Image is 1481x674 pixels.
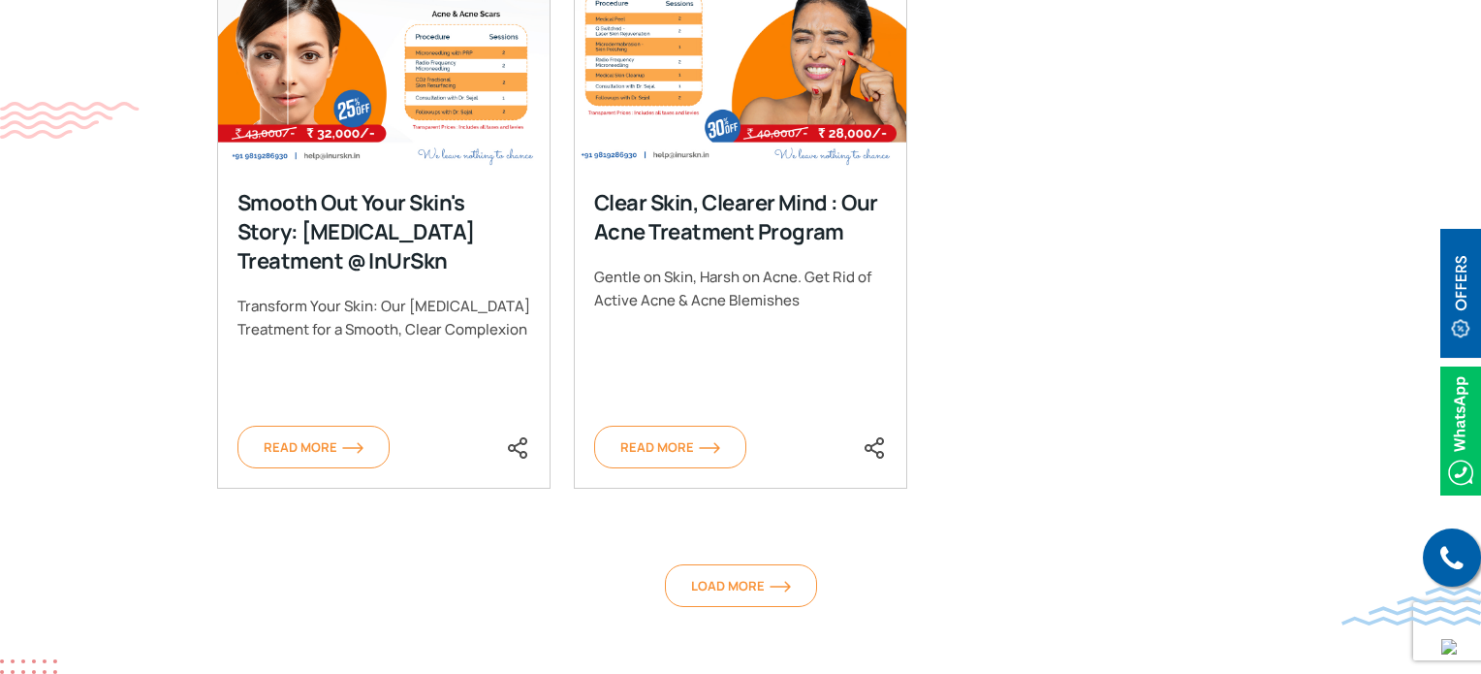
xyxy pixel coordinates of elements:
a: Read More [594,426,746,468]
div: Smooth Out Your Skin's Story: [MEDICAL_DATA] Treatment @ InUrSkn [237,188,528,275]
span: Load More [691,577,791,594]
div: Transform Your Skin: Our [MEDICAL_DATA] Treatment for a Smooth, Clear Complexion [237,295,530,341]
a: <div class="socialicons"><span class="close_share"><i class="fa fa-close"></i></span> <a href="ht... [506,435,529,457]
a: <div class="socialicons"><span class="close_share"><i class="fa fa-close"></i></span> <a href="ht... [863,435,886,457]
a: Read More [237,426,390,468]
img: bluewave [1341,587,1481,626]
img: up-blue-arrow.svg [1441,639,1457,655]
div: Clear Skin, Clearer Mind : Our Acne Treatment Program [594,188,885,246]
div: Gentle on Skin, Harsh on Acne. Get Rid of Active Acne & Acne Blemishes [594,266,887,312]
img: orange-arrow.svg [342,442,363,454]
a: Load More [665,564,817,607]
img: offerBt [1440,229,1481,358]
a: Whatsappicon [1440,418,1481,439]
span: Read More [620,438,720,456]
img: Whatsappicon [1440,367,1481,496]
span: Read More [264,438,363,456]
img: orange-arrow.svg [699,442,720,454]
img: orange-arrow.svg [770,581,791,593]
